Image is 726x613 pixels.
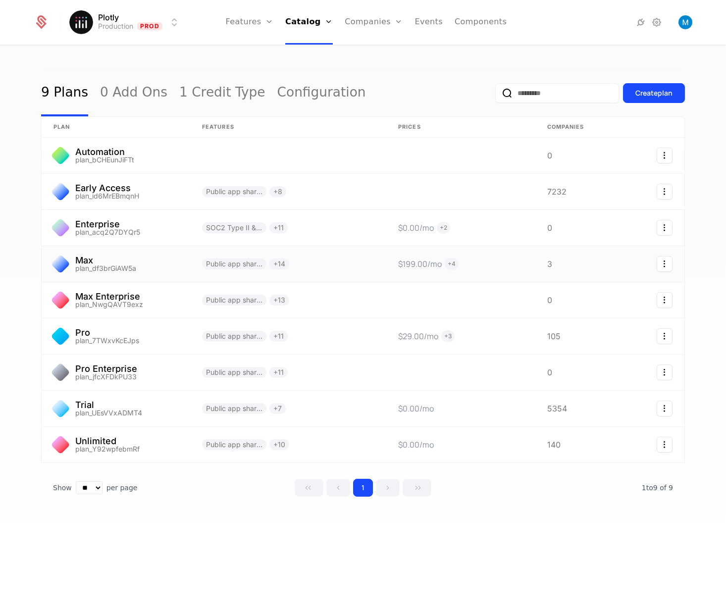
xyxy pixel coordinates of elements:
button: Select action [657,220,673,236]
img: Matthew Brown [678,15,692,29]
button: Select action [657,256,673,272]
button: Go to first page [295,479,323,497]
a: Settings [651,16,663,28]
button: Select action [657,184,673,200]
div: Production [98,21,133,31]
span: Plotly [98,13,119,21]
th: plan [42,117,190,138]
a: Integrations [635,16,647,28]
button: Select action [657,148,673,163]
button: Select action [657,292,673,308]
th: Features [190,117,386,138]
span: Prod [137,22,162,30]
span: Show [53,483,72,493]
div: Table pagination [41,479,685,497]
div: Create plan [635,88,673,98]
span: 1 to 9 of [642,484,669,492]
div: Page navigation [295,479,431,497]
a: 9 Plans [41,70,88,116]
button: Select action [657,437,673,453]
button: Go to last page [403,479,431,497]
button: Go to previous page [326,479,350,497]
button: Select action [657,401,673,416]
img: Plotly [69,10,93,34]
th: Prices [386,117,535,138]
span: 9 [642,484,673,492]
button: Go to page 1 [353,479,373,497]
th: Companies [535,117,615,138]
button: Select action [657,364,673,380]
button: Go to next page [376,479,400,497]
a: Configuration [277,70,366,116]
button: Open user button [678,15,692,29]
button: Select action [657,328,673,344]
button: Createplan [623,83,685,103]
a: 0 Add Ons [100,70,167,116]
button: Select environment [72,11,180,33]
a: 1 Credit Type [179,70,265,116]
select: Select page size [76,481,103,494]
span: per page [106,483,138,493]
